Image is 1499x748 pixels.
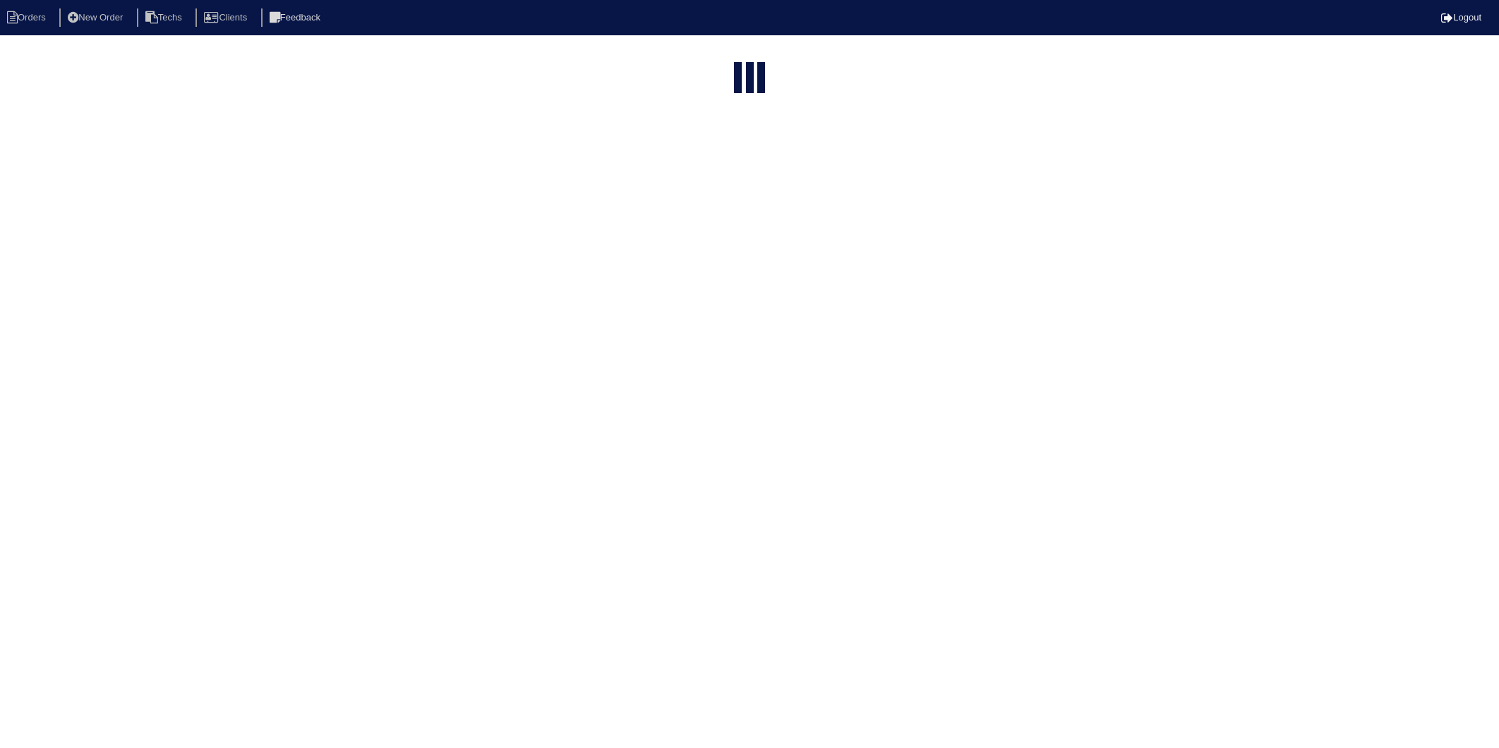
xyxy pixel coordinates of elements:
a: Clients [195,12,258,23]
li: Clients [195,8,258,28]
a: Techs [137,12,193,23]
li: Techs [137,8,193,28]
li: Feedback [261,8,332,28]
a: New Order [59,12,134,23]
li: New Order [59,8,134,28]
div: loading... [746,62,754,93]
a: Logout [1441,12,1481,23]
